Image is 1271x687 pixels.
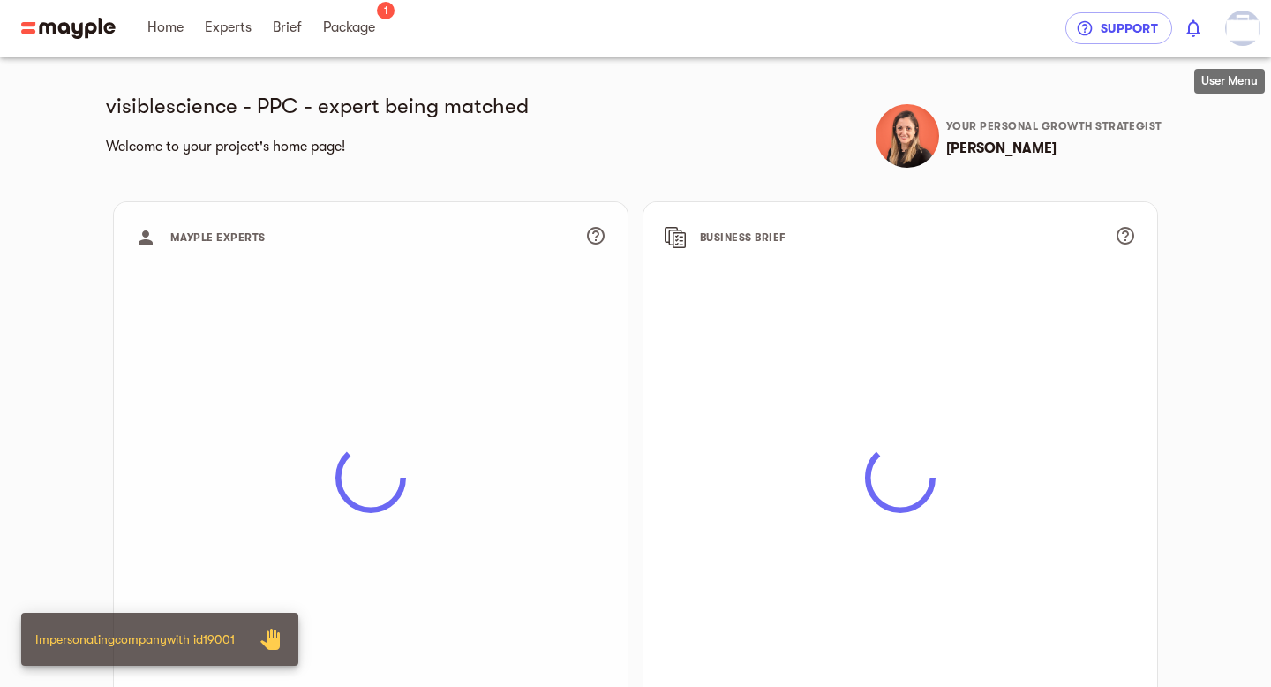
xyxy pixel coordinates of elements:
[323,17,375,38] span: Package
[1065,12,1172,44] button: Support
[377,2,395,19] span: 1
[21,18,116,39] img: Main logo
[106,92,628,120] h5: visiblescience - PPC - expert being matched
[205,17,252,38] span: Experts
[876,104,939,168] img: Michal Meir
[106,134,628,159] h6: Welcome to your project's home page!
[946,136,1172,161] h6: [PERSON_NAME]
[1225,11,1260,46] img: bm_silhouette.png
[946,120,1162,132] span: Your personal growth strategist
[249,618,291,661] button: Close
[147,17,184,38] span: Home
[249,618,291,661] span: Stop Impersonation
[1079,18,1158,39] span: Support
[273,17,302,38] span: Brief
[1172,7,1215,49] button: show 0 new notifications
[35,632,235,646] span: Impersonating company with id 19001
